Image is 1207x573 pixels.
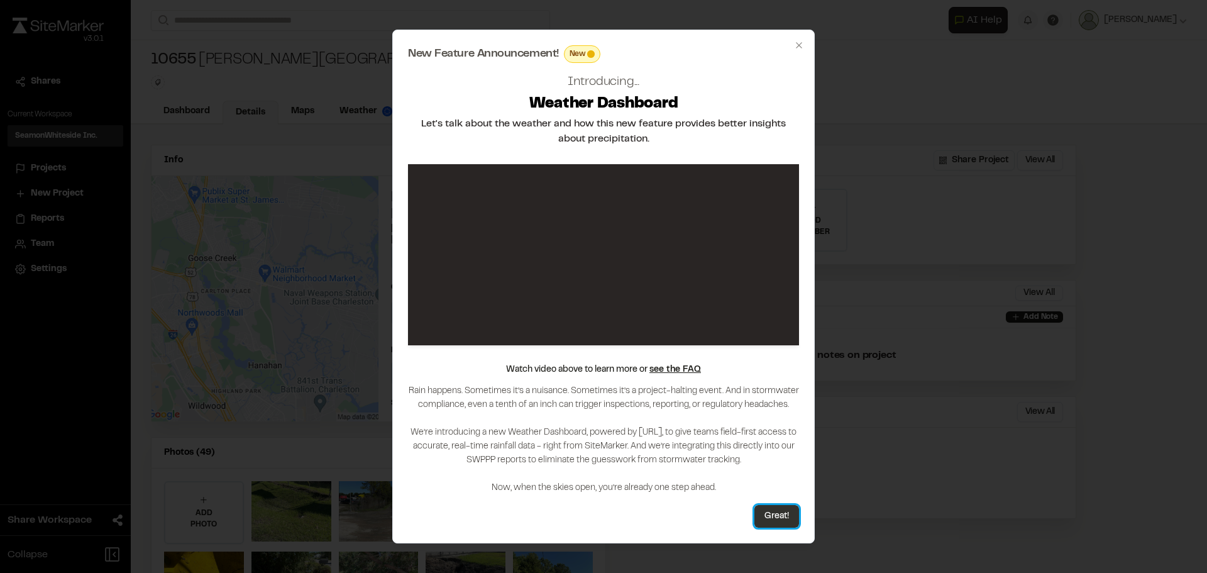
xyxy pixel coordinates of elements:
p: Watch video above to learn more or [506,363,701,377]
span: New [570,48,585,60]
h2: Introducing... [568,73,639,92]
span: New Feature Announcement! [408,48,559,60]
a: see the FAQ [649,366,701,374]
h2: Weather Dashboard [529,94,678,114]
span: This feature is brand new! Enjoy! [587,50,595,58]
p: Rain happens. Sometimes it’s a nuisance. Sometimes it’s a project-halting event. And in stormwate... [408,384,799,495]
div: This feature is brand new! Enjoy! [564,45,601,63]
button: Great! [754,505,799,528]
h2: Let's talk about the weather and how this new feature provides better insights about precipitation. [408,116,799,147]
